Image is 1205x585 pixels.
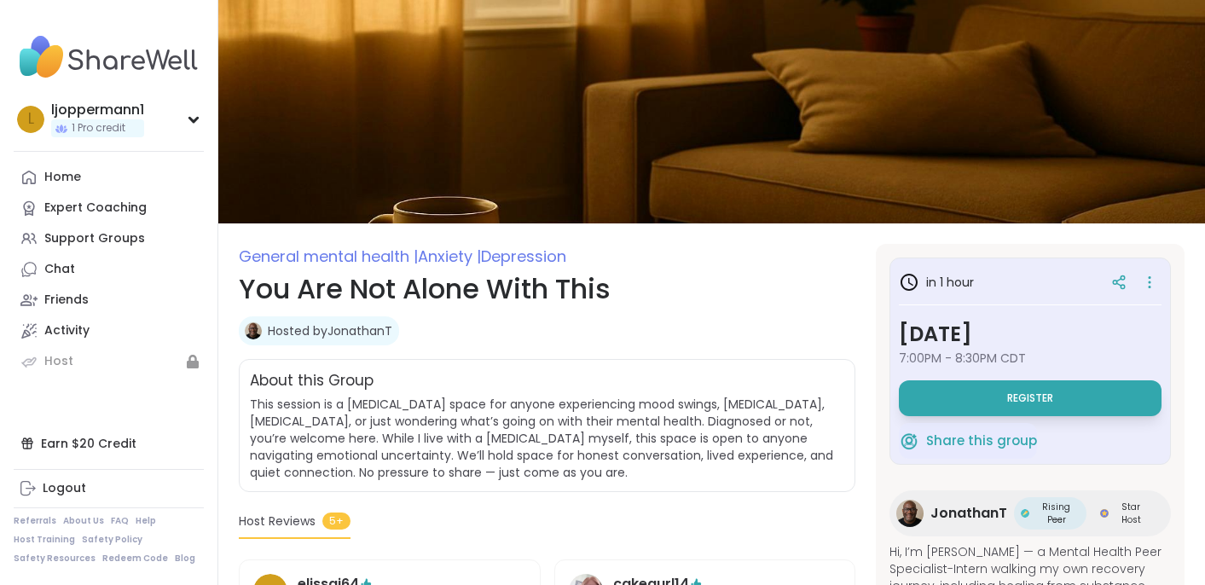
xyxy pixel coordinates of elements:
[14,515,56,527] a: Referrals
[14,162,204,193] a: Home
[14,428,204,459] div: Earn $20 Credit
[1007,391,1053,405] span: Register
[44,230,145,247] div: Support Groups
[1112,501,1150,526] span: Star Host
[239,246,418,267] span: General mental health |
[899,380,1162,416] button: Register
[418,246,481,267] span: Anxiety |
[102,553,168,565] a: Redeem Code
[14,316,204,346] a: Activity
[1021,509,1029,518] img: Rising Peer
[44,169,81,186] div: Home
[44,200,147,217] div: Expert Coaching
[899,272,974,292] h3: in 1 hour
[44,261,75,278] div: Chat
[14,553,96,565] a: Safety Resources
[896,500,924,527] img: JonathanT
[14,193,204,223] a: Expert Coaching
[72,121,125,136] span: 1 Pro credit
[136,515,156,527] a: Help
[14,473,204,504] a: Logout
[63,515,104,527] a: About Us
[899,319,1162,350] h3: [DATE]
[1033,501,1080,526] span: Rising Peer
[239,513,316,530] span: Host Reviews
[322,513,350,530] span: 5+
[28,108,34,130] span: l
[44,353,73,370] div: Host
[44,292,89,309] div: Friends
[43,480,86,497] div: Logout
[889,490,1171,536] a: JonathanTJonathanTRising PeerRising PeerStar HostStar Host
[51,101,144,119] div: ljoppermann1
[239,269,855,310] h1: You Are Not Alone With This
[1100,509,1109,518] img: Star Host
[481,246,566,267] span: Depression
[250,396,833,481] span: This session is a [MEDICAL_DATA] space for anyone experiencing mood swings, [MEDICAL_DATA], [MEDI...
[111,515,129,527] a: FAQ
[14,534,75,546] a: Host Training
[175,553,195,565] a: Blog
[14,27,204,87] img: ShareWell Nav Logo
[926,432,1037,451] span: Share this group
[899,423,1037,459] button: Share this group
[14,254,204,285] a: Chat
[82,534,142,546] a: Safety Policy
[14,223,204,254] a: Support Groups
[899,431,919,451] img: ShareWell Logomark
[899,350,1162,367] span: 7:00PM - 8:30PM CDT
[250,370,374,392] h2: About this Group
[930,503,1007,524] span: JonathanT
[268,322,392,339] a: Hosted byJonathanT
[245,322,262,339] img: JonathanT
[14,346,204,377] a: Host
[14,285,204,316] a: Friends
[44,322,90,339] div: Activity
